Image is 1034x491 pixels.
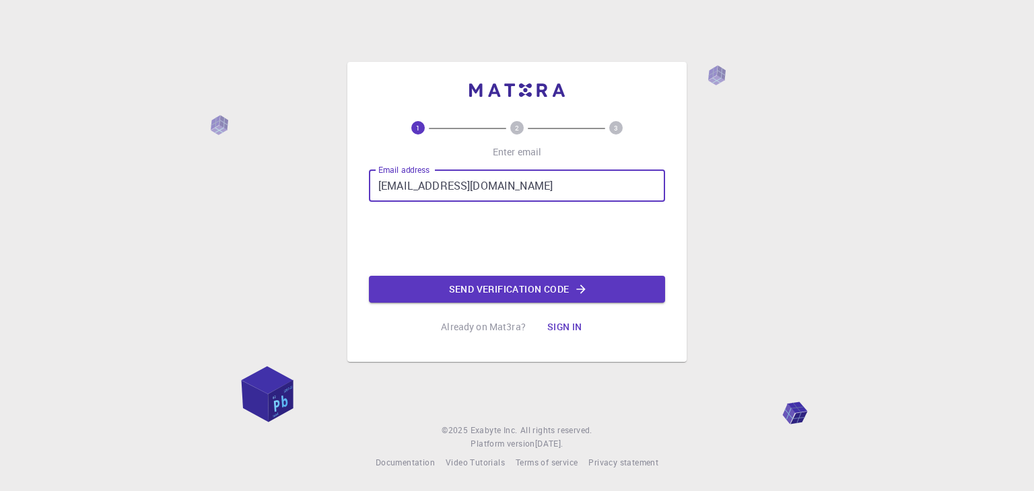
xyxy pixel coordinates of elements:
a: Exabyte Inc. [471,424,518,437]
span: Privacy statement [588,457,658,467]
text: 1 [416,123,420,133]
text: 2 [515,123,519,133]
span: Documentation [376,457,435,467]
span: [DATE] . [535,438,563,449]
a: Privacy statement [588,456,658,469]
a: [DATE]. [535,437,563,451]
a: Documentation [376,456,435,469]
text: 3 [614,123,618,133]
label: Email address [378,164,429,176]
a: Video Tutorials [446,456,505,469]
a: Terms of service [516,456,578,469]
span: Exabyte Inc. [471,424,518,435]
p: Enter email [493,145,542,159]
iframe: reCAPTCHA [415,213,619,265]
button: Sign in [537,313,593,340]
button: Send verification code [369,276,665,303]
span: Platform version [471,437,535,451]
span: © 2025 [442,424,470,437]
span: Video Tutorials [446,457,505,467]
span: Terms of service [516,457,578,467]
p: Already on Mat3ra? [441,320,526,334]
span: All rights reserved. [520,424,592,437]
